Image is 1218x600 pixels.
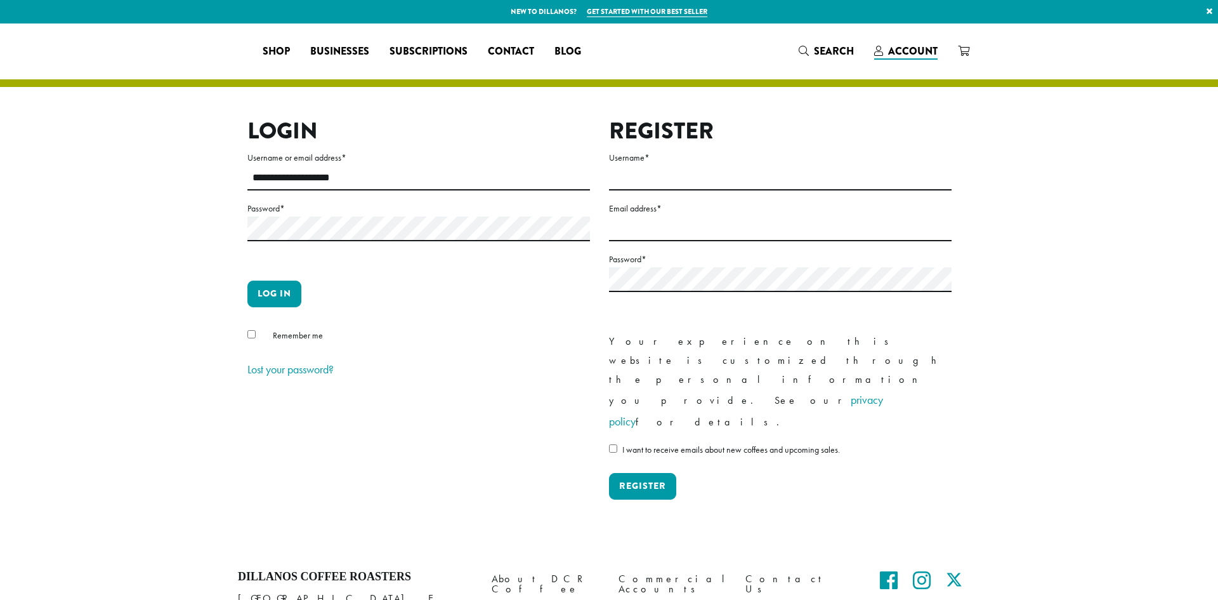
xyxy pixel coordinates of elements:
[609,332,952,432] p: Your experience on this website is customized through the personal information you provide. See o...
[814,44,854,58] span: Search
[609,392,883,429] a: privacy policy
[609,201,952,217] label: Email address
[488,44,534,60] span: Contact
[745,570,853,597] a: Contact Us
[609,473,676,500] button: Register
[310,44,369,60] span: Businesses
[247,281,301,307] button: Log in
[609,444,617,453] input: I want to receive emails about new coffees and upcoming sales.
[247,117,590,145] h2: Login
[789,41,864,62] a: Search
[263,44,290,60] span: Shop
[238,570,473,584] h4: Dillanos Coffee Roasters
[622,444,840,455] span: I want to receive emails about new coffees and upcoming sales.
[587,6,707,17] a: Get started with our best seller
[247,150,590,166] label: Username or email address
[492,570,599,597] a: About DCR Coffee
[390,44,468,60] span: Subscriptions
[247,201,590,217] label: Password
[554,44,581,60] span: Blog
[609,117,952,145] h2: Register
[609,251,952,267] label: Password
[619,570,726,597] a: Commercial Accounts
[609,150,952,166] label: Username
[888,44,938,58] span: Account
[273,330,323,341] span: Remember me
[252,41,300,62] a: Shop
[247,362,334,377] a: Lost your password?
